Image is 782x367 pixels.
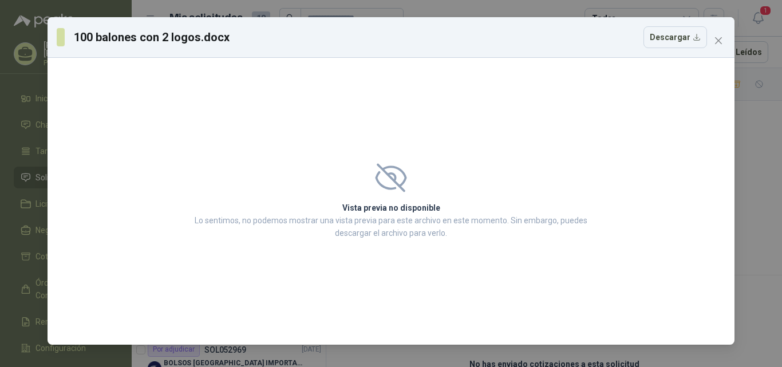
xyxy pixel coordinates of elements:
button: Close [709,31,728,50]
button: Descargar [643,26,707,48]
h3: 100 balones con 2 logos.docx [74,29,231,46]
h2: Vista previa no disponible [191,202,591,214]
p: Lo sentimos, no podemos mostrar una vista previa para este archivo en este momento. Sin embargo, ... [191,214,591,239]
span: close [714,36,723,45]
